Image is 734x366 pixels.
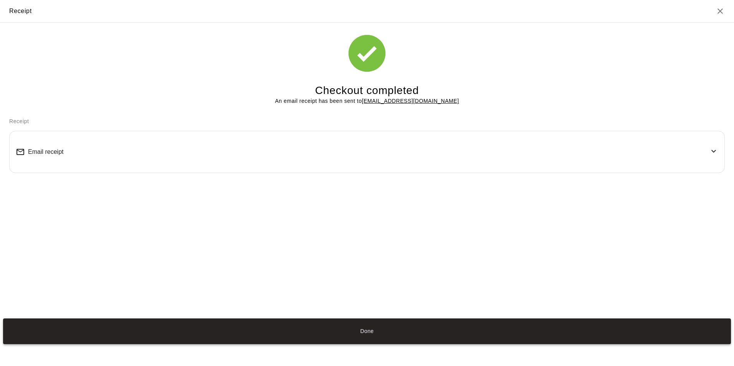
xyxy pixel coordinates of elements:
h4: Checkout completed [315,84,419,97]
p: Receipt [9,117,725,125]
span: Email receipt [28,148,63,155]
u: [EMAIL_ADDRESS][DOMAIN_NAME] [362,98,459,104]
p: An email receipt has been sent to [275,97,459,105]
button: Done [3,318,731,344]
div: Receipt [9,6,32,16]
button: Close [716,7,725,16]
